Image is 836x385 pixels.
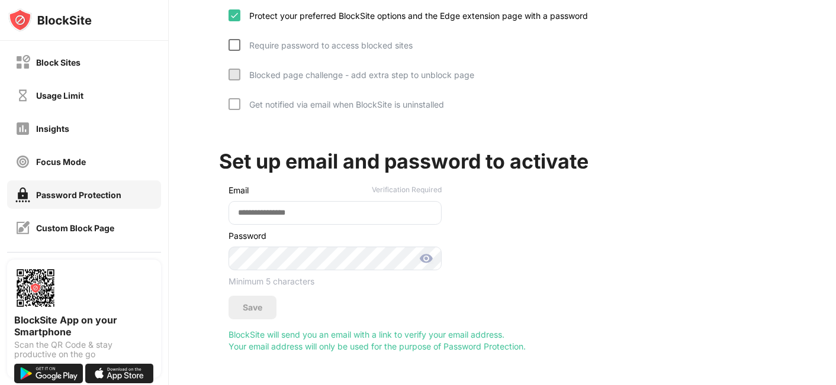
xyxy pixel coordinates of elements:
div: Password Protection [36,190,121,200]
img: customize-block-page-off.svg [15,221,30,235]
div: Focus Mode [36,157,86,167]
img: download-on-the-app-store.svg [85,364,154,383]
div: Minimum 5 characters [229,276,442,286]
div: Email [229,185,249,195]
img: logo-blocksite.svg [8,8,92,32]
div: Usage Limit [36,90,83,101]
div: Block Sites [36,57,81,67]
img: block-off.svg [15,55,30,70]
div: Save [243,303,262,312]
img: time-usage-off.svg [15,88,30,103]
img: options-page-qr-code.png [14,267,57,309]
div: Require password to access blocked sites [240,40,413,50]
img: check.svg [230,11,239,20]
div: Protect your preferred BlockSite options and the Edge extension page with a password [240,11,588,21]
div: Insights [36,124,69,134]
div: Custom Block Page [36,223,114,233]
div: BlockSite will send you an email with a link to verify your email address. Your email address wil... [219,329,786,352]
div: Get notified via email when BlockSite is uninstalled [240,99,444,109]
img: insights-off.svg [15,121,30,136]
div: Set up email and password to activate [219,149,589,173]
div: Verification Required [372,185,442,195]
img: focus-off.svg [15,154,30,169]
div: Blocked page challenge - add extra step to unblock page [240,70,474,80]
img: show-password.svg [419,251,433,266]
img: get-it-on-google-play.svg [14,364,83,383]
div: Password [229,231,442,241]
img: password-protection-on.svg [15,187,30,202]
div: Scan the QR Code & stay productive on the go [14,340,154,359]
div: BlockSite App on your Smartphone [14,314,154,338]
